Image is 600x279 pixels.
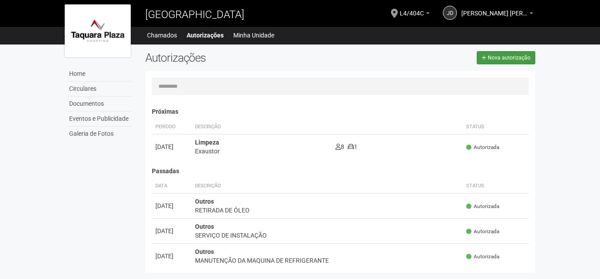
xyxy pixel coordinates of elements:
[466,144,499,151] span: Autorizada
[65,4,131,57] img: logo.jpg
[466,228,499,235] span: Autorizada
[187,29,224,41] a: Autorizações
[233,29,274,41] a: Minha Unidade
[195,256,460,265] div: MANUTENÇÃO DA MAQUINA DE REFRIGERANTE
[463,179,529,193] th: Status
[400,11,430,18] a: L4/404C
[348,143,357,150] span: 1
[152,168,529,175] h4: Passadas
[400,1,424,17] span: L4/404C
[152,108,529,115] h4: Próximas
[67,97,132,112] a: Documentos
[155,142,188,151] div: [DATE]
[466,253,499,260] span: Autorizada
[155,252,188,260] div: [DATE]
[67,112,132,126] a: Eventos e Publicidade
[195,223,214,230] strong: Outros
[461,1,527,17] span: juliana de souza inocencio
[155,201,188,210] div: [DATE]
[477,51,535,64] a: Nova autorização
[147,29,177,41] a: Chamados
[195,206,460,215] div: RETIRADA DE ÓLEO
[195,231,460,240] div: SERVIÇO DE INSTALAÇÃO
[195,198,214,205] strong: Outros
[443,6,457,20] a: jd
[145,8,244,21] span: [GEOGRAPHIC_DATA]
[461,11,533,18] a: [PERSON_NAME] [PERSON_NAME]
[67,82,132,97] a: Circulares
[152,179,191,193] th: Data
[67,126,132,141] a: Galeria de Fotos
[466,203,499,210] span: Autorizada
[335,143,344,150] span: 8
[145,51,334,64] h2: Autorizações
[191,179,463,193] th: Descrição
[152,120,191,134] th: Período
[67,67,132,82] a: Home
[191,120,332,134] th: Descrição
[463,120,529,134] th: Status
[488,55,530,61] span: Nova autorização
[155,227,188,235] div: [DATE]
[195,147,328,156] div: Exaustor
[195,139,219,146] strong: Limpeza
[195,248,214,255] strong: Outros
